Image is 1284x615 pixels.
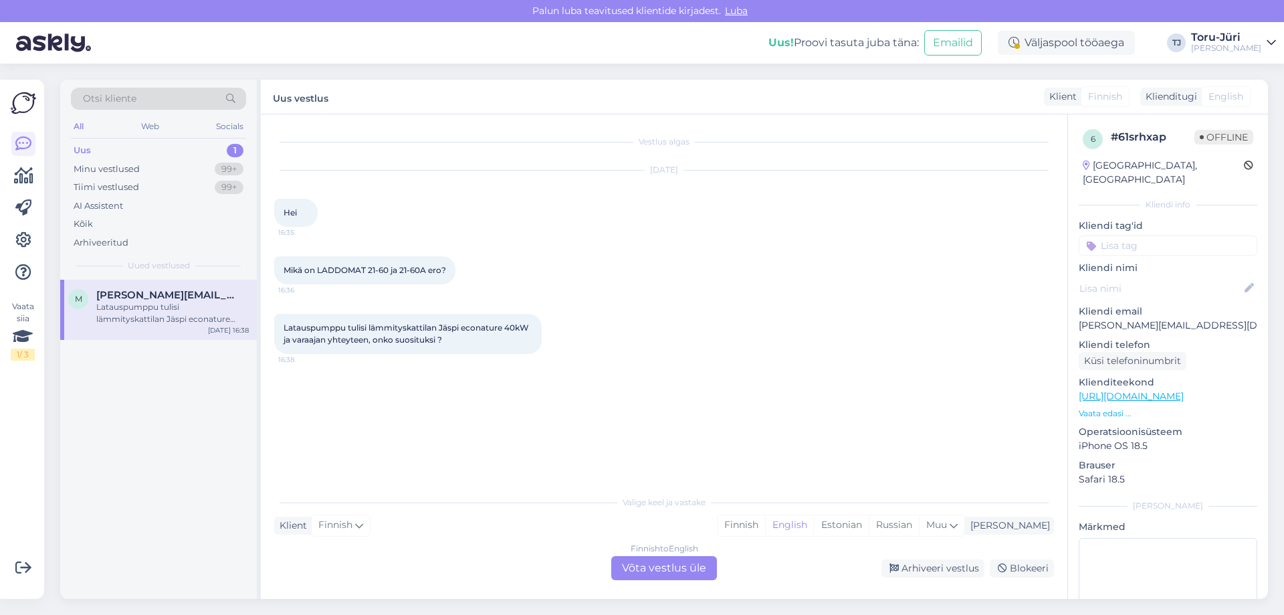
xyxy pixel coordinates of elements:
[273,88,328,106] label: Uus vestlus
[1079,500,1257,512] div: [PERSON_NAME]
[11,349,35,361] div: 1 / 3
[1079,439,1257,453] p: iPhone OS 18.5
[96,301,249,325] div: Latauspumppu tulisi lämmityskattilan Jäspi econature 40kW ja varaajan yhteyteen, onko suosituksi ?
[128,260,190,272] span: Uued vestlused
[1191,32,1261,43] div: Toru-Jüri
[1194,130,1253,145] span: Offline
[274,136,1054,148] div: Vestlus algas
[1079,352,1186,370] div: Küsi telefoninumbrit
[274,497,1054,509] div: Valige keel ja vastake
[284,207,297,217] span: Hei
[274,519,307,533] div: Klient
[11,90,36,116] img: Askly Logo
[208,325,249,335] div: [DATE] 16:38
[1079,281,1242,296] input: Lisa nimi
[227,144,243,157] div: 1
[765,515,814,535] div: English
[274,164,1054,176] div: [DATE]
[1083,159,1244,187] div: [GEOGRAPHIC_DATA], [GEOGRAPHIC_DATA]
[869,515,919,535] div: Russian
[278,228,328,238] span: 16:35
[96,289,235,301] span: marko.rantasen@gmail.com
[1079,390,1184,402] a: [URL][DOMAIN_NAME]
[1167,33,1186,52] div: TJ
[1079,236,1257,256] input: Lisa tag
[1088,90,1122,104] span: Finnish
[215,163,243,176] div: 99+
[998,31,1135,55] div: Väljaspool tööaega
[215,181,243,194] div: 99+
[74,217,93,231] div: Kõik
[284,265,446,275] span: Mikä on LADDOMAT 21-60 ja 21-60A ero?
[138,118,162,135] div: Web
[1079,458,1257,472] p: Brauser
[1111,129,1194,145] div: # 61srhxap
[213,118,246,135] div: Socials
[926,519,947,531] span: Muu
[1044,90,1077,104] div: Klient
[74,199,123,213] div: AI Assistent
[721,5,752,17] span: Luba
[74,236,128,250] div: Arhiveeritud
[768,35,919,51] div: Proovi tasuta juba täna:
[1091,134,1095,144] span: 6
[1079,199,1257,211] div: Kliendi info
[631,543,698,555] div: Finnish to English
[814,515,869,535] div: Estonian
[1079,520,1257,534] p: Märkmed
[881,559,984,578] div: Arhiveeri vestlus
[1079,261,1257,275] p: Kliendi nimi
[1079,304,1257,319] p: Kliendi email
[1079,408,1257,420] p: Vaata edasi ...
[74,144,91,157] div: Uus
[1079,425,1257,439] p: Operatsioonisüsteem
[1079,219,1257,233] p: Kliendi tag'id
[318,518,352,533] span: Finnish
[1079,472,1257,487] p: Safari 18.5
[718,515,765,535] div: Finnish
[278,285,328,295] span: 16:36
[768,36,794,49] b: Uus!
[1079,338,1257,352] p: Kliendi telefon
[1191,43,1261,54] div: [PERSON_NAME]
[278,355,328,365] span: 16:38
[924,30,982,56] button: Emailid
[75,294,82,304] span: m
[965,519,1050,533] div: [PERSON_NAME]
[1191,32,1276,54] a: Toru-Jüri[PERSON_NAME]
[1140,90,1197,104] div: Klienditugi
[74,163,140,176] div: Minu vestlused
[990,559,1054,578] div: Blokeeri
[11,300,35,361] div: Vaata siia
[1079,319,1257,333] p: [PERSON_NAME][EMAIL_ADDRESS][DOMAIN_NAME]
[1079,375,1257,389] p: Klienditeekond
[284,323,531,345] span: Latauspumppu tulisi lämmityskattilan Jäspi econature 40kW ja varaajan yhteyteen, onko suosituksi ?
[611,556,717,580] div: Võta vestlus üle
[83,92,136,106] span: Otsi kliente
[74,181,139,194] div: Tiimi vestlused
[1208,90,1243,104] span: English
[71,118,86,135] div: All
